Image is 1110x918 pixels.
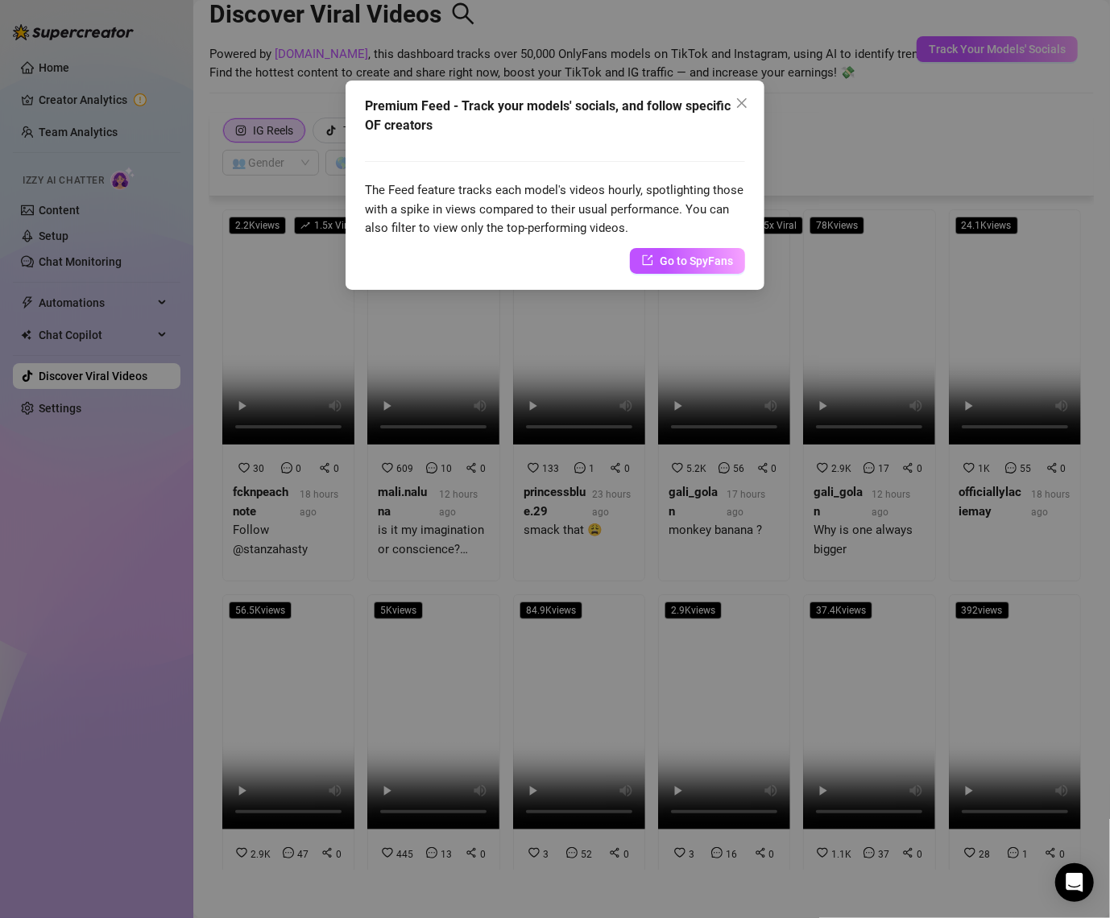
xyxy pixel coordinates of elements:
div: Premium Feed - Track your models' socials, and follow specific OF creators [365,97,745,135]
span: Go to SpyFans [660,252,733,270]
div: Open Intercom Messenger [1055,863,1094,902]
span: The Feed feature tracks each model's videos hourly, spotlighting those with a spike in views comp... [365,183,743,235]
a: Go to SpyFans [630,248,745,274]
button: Close [729,90,755,116]
span: Close [729,97,755,110]
span: close [735,97,748,110]
span: export [642,254,653,266]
